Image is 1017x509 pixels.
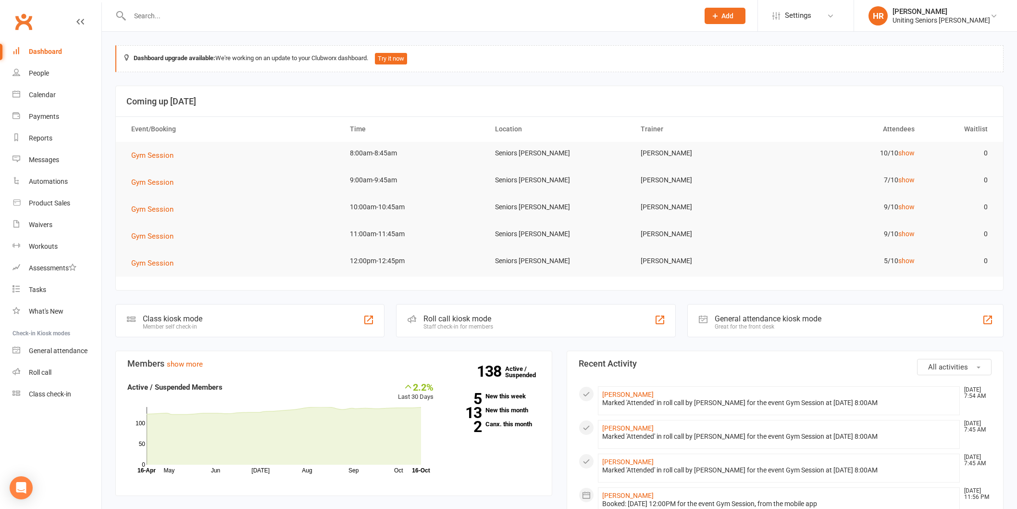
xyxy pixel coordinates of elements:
[632,117,778,141] th: Trainer
[898,203,915,211] a: show
[127,359,540,369] h3: Members
[375,53,407,64] button: Try it now
[928,363,968,371] span: All activities
[632,250,778,272] td: [PERSON_NAME]
[12,41,101,63] a: Dashboard
[131,178,174,187] span: Gym Session
[29,286,46,293] div: Tasks
[632,142,778,165] td: [PERSON_NAME]
[29,199,70,207] div: Product Sales
[341,196,487,218] td: 10:00am-10:45am
[923,196,996,218] td: 0
[29,156,59,164] div: Messages
[579,359,992,369] h3: Recent Activity
[127,9,692,23] input: Search...
[923,169,996,191] td: 0
[29,178,68,185] div: Automations
[12,84,101,106] a: Calendar
[486,223,632,245] td: Seniors [PERSON_NAME]
[721,12,733,20] span: Add
[10,476,33,499] div: Open Intercom Messenger
[131,150,180,161] button: Gym Session
[923,117,996,141] th: Waitlist
[398,382,434,392] div: 2.2%
[423,323,493,330] div: Staff check-in for members
[448,393,540,399] a: 5New this week
[29,69,49,77] div: People
[778,142,923,165] td: 10/10
[917,359,992,375] button: All activities
[602,466,955,474] div: Marked 'Attended' in roll call by [PERSON_NAME] for the event Gym Session at [DATE] 8:00AM
[959,387,991,399] time: [DATE] 7:54 AM
[486,169,632,191] td: Seniors [PERSON_NAME]
[29,242,58,250] div: Workouts
[29,113,59,120] div: Payments
[131,204,180,215] button: Gym Session
[29,134,52,142] div: Reports
[898,149,915,157] a: show
[602,433,955,441] div: Marked 'Attended' in roll call by [PERSON_NAME] for the event Gym Session at [DATE] 8:00AM
[134,54,215,62] strong: Dashboard upgrade available:
[12,214,101,236] a: Waivers
[923,142,996,165] td: 0
[715,314,821,323] div: General attendance kiosk mode
[632,223,778,245] td: [PERSON_NAME]
[602,492,654,499] a: [PERSON_NAME]
[131,259,174,267] span: Gym Session
[705,8,745,24] button: Add
[778,250,923,272] td: 5/10
[131,177,180,188] button: Gym Session
[486,196,632,218] td: Seniors [PERSON_NAME]
[29,347,87,355] div: General attendance
[29,307,63,315] div: What's New
[341,250,487,272] td: 12:00pm-12:45pm
[12,301,101,322] a: What's New
[341,169,487,191] td: 9:00am-9:45am
[131,205,174,214] span: Gym Session
[12,192,101,214] a: Product Sales
[486,250,632,272] td: Seniors [PERSON_NAME]
[602,458,654,466] a: [PERSON_NAME]
[778,196,923,218] td: 9/10
[131,151,174,160] span: Gym Session
[505,358,547,385] a: 138Active / Suspended
[778,117,923,141] th: Attendees
[923,223,996,245] td: 0
[143,314,202,323] div: Class kiosk mode
[29,369,51,376] div: Roll call
[602,391,654,398] a: [PERSON_NAME]
[898,176,915,184] a: show
[12,362,101,383] a: Roll call
[12,236,101,257] a: Workouts
[29,264,76,272] div: Assessments
[448,407,540,413] a: 13New this month
[115,45,1004,72] div: We're working on an update to your Clubworx dashboard.
[632,169,778,191] td: [PERSON_NAME]
[423,314,493,323] div: Roll call kiosk mode
[398,382,434,402] div: Last 30 Days
[341,142,487,165] td: 8:00am-8:45am
[126,97,992,106] h3: Coming up [DATE]
[29,91,56,99] div: Calendar
[167,360,203,369] a: show more
[477,364,505,379] strong: 138
[12,10,36,34] a: Clubworx
[12,149,101,171] a: Messages
[143,323,202,330] div: Member self check-in
[959,454,991,467] time: [DATE] 7:45 AM
[12,257,101,279] a: Assessments
[959,488,991,500] time: [DATE] 11:56 PM
[868,6,888,25] div: HR
[341,117,487,141] th: Time
[448,392,482,406] strong: 5
[131,230,180,242] button: Gym Session
[12,127,101,149] a: Reports
[893,7,990,16] div: [PERSON_NAME]
[923,250,996,272] td: 0
[448,406,482,420] strong: 13
[12,63,101,84] a: People
[486,117,632,141] th: Location
[959,420,991,433] time: [DATE] 7:45 AM
[448,420,482,434] strong: 2
[12,171,101,192] a: Automations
